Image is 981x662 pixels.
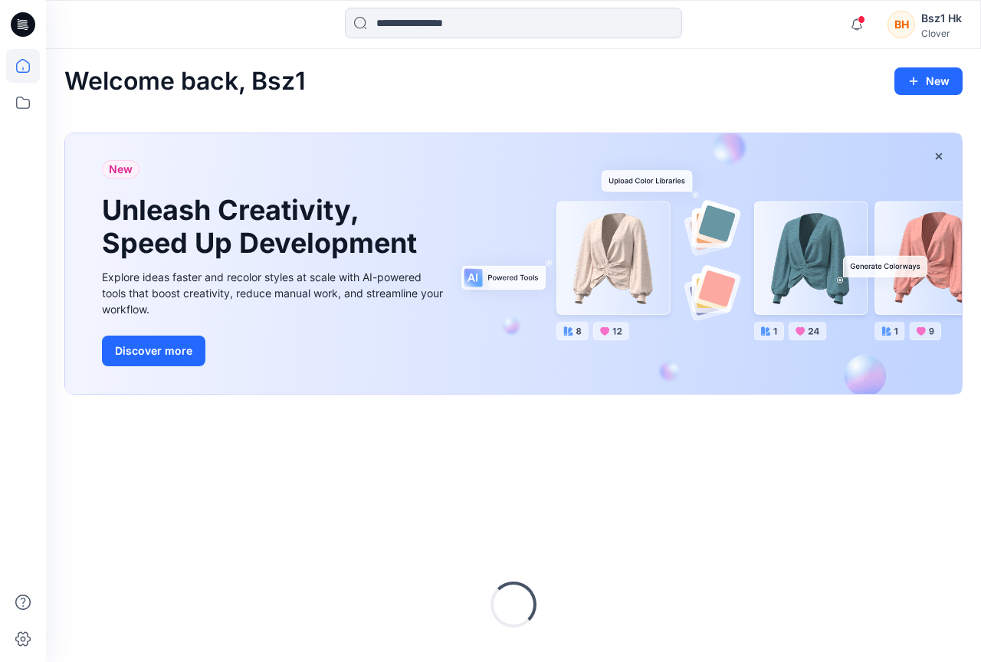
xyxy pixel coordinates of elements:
div: Explore ideas faster and recolor styles at scale with AI-powered tools that boost creativity, red... [102,269,447,317]
div: Clover [921,28,962,39]
a: Discover more [102,336,447,366]
div: Bsz1 Hk [921,9,962,28]
h1: Unleash Creativity, Speed Up Development [102,194,424,260]
span: New [109,160,133,179]
button: Discover more [102,336,205,366]
h2: Welcome back, Bsz1 [64,67,306,96]
button: New [894,67,963,95]
div: BH [887,11,915,38]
